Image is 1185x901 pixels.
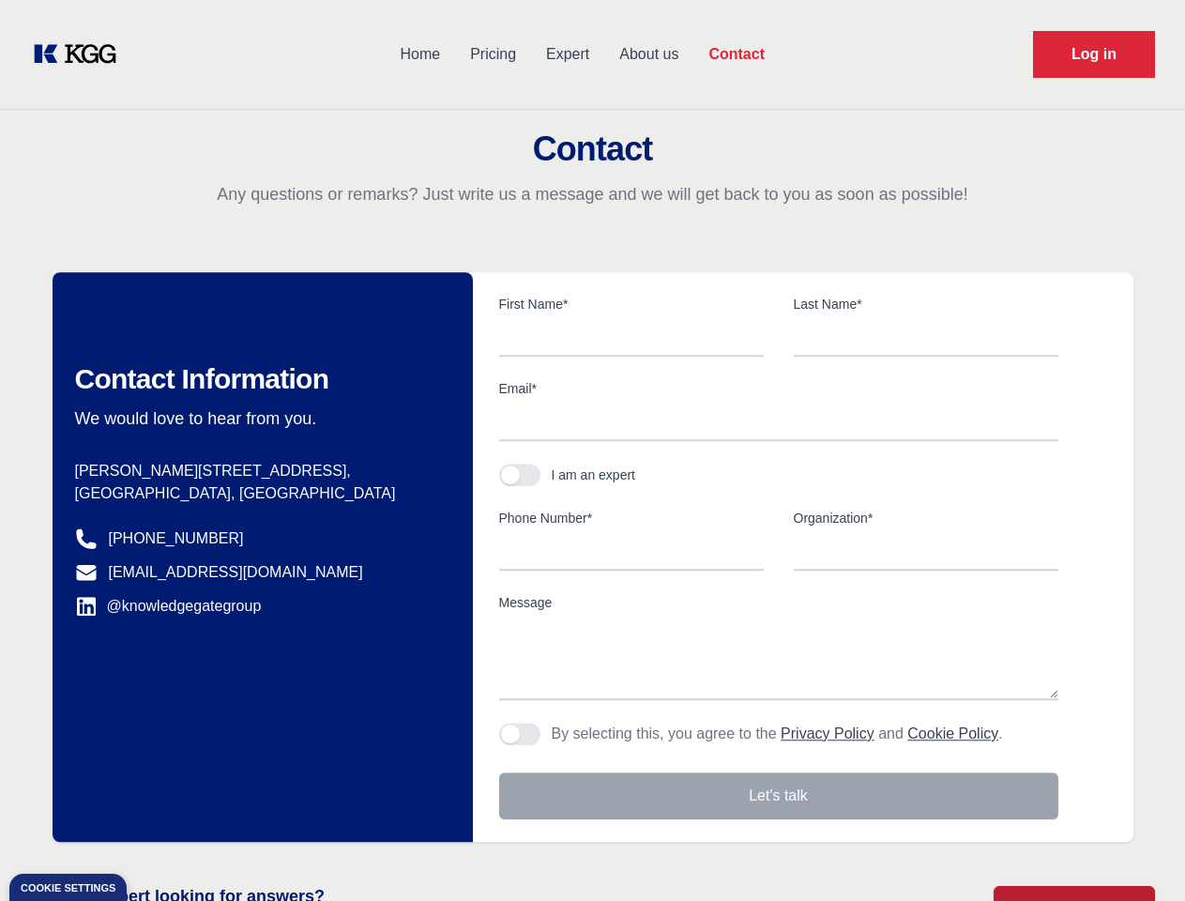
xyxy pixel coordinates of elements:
[499,295,764,313] label: First Name*
[693,30,780,79] a: Contact
[109,527,244,550] a: [PHONE_NUMBER]
[499,379,1058,398] label: Email*
[75,460,443,482] p: [PERSON_NAME][STREET_ADDRESS],
[21,883,115,893] div: Cookie settings
[552,466,636,484] div: I am an expert
[1033,31,1155,78] a: Request Demo
[23,130,1162,168] h2: Contact
[75,407,443,430] p: We would love to hear from you.
[552,723,1003,745] p: By selecting this, you agree to the and .
[499,509,764,527] label: Phone Number*
[23,183,1162,206] p: Any questions or remarks? Just write us a message and we will get back to you as soon as possible!
[794,509,1058,527] label: Organization*
[604,30,693,79] a: About us
[75,482,443,505] p: [GEOGRAPHIC_DATA], [GEOGRAPHIC_DATA]
[455,30,531,79] a: Pricing
[75,362,443,396] h2: Contact Information
[499,593,1058,612] label: Message
[30,39,131,69] a: KOL Knowledge Platform: Talk to Key External Experts (KEE)
[1091,811,1185,901] iframe: Chat Widget
[907,725,998,741] a: Cookie Policy
[385,30,455,79] a: Home
[109,561,363,584] a: [EMAIL_ADDRESS][DOMAIN_NAME]
[531,30,604,79] a: Expert
[781,725,874,741] a: Privacy Policy
[794,295,1058,313] label: Last Name*
[75,595,262,618] a: @knowledgegategroup
[499,772,1058,819] button: Let's talk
